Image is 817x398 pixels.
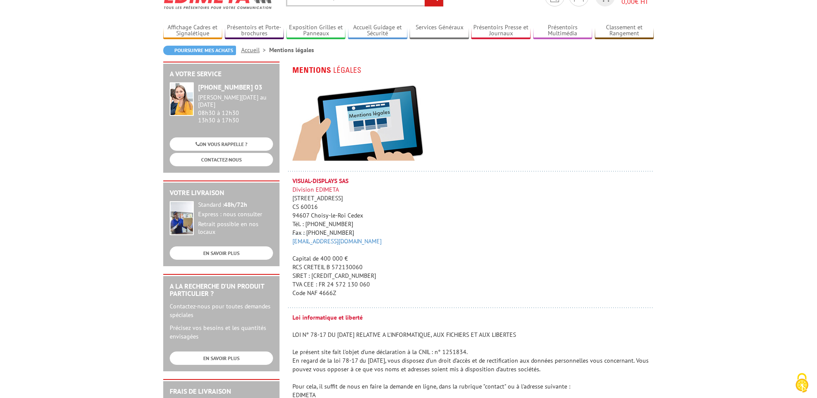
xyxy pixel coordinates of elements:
a: CONTACTEZ-NOUS [170,153,273,166]
a: Classement et Rangement [595,24,654,38]
div: 08h30 à 12h30 13h30 à 17h30 [198,94,273,124]
strong: [PHONE_NUMBER] 03 [198,83,262,91]
a: Accueil [241,46,269,54]
a: ON VOUS RAPPELLE ? [170,137,273,151]
a: Exposition Grilles et Panneaux [286,24,346,38]
p: [STREET_ADDRESS] CS 60016 94607 Choisy-le-Roi Cedex Capital de 400 000 € RCS CRETEIL B 572130060 ... [292,177,654,297]
a: [EMAIL_ADDRESS][DOMAIN_NAME] [292,237,382,245]
p: Précisez vos besoins et les quantités envisagées [170,323,273,341]
strong: VISUAL-DISPLAYS SAS [292,177,348,185]
strong: Loi informatique et liberté [292,314,363,321]
span: Tél. : [PHONE_NUMBER] Fax : [PHONE_NUMBER] [292,220,358,248]
span: Division EDIMETA [292,177,348,193]
li: Mentions légales [269,46,314,54]
a: Présentoirs Presse et Journaux [471,24,531,38]
div: Standard : [198,201,273,209]
strong: 48h/72h [224,201,247,208]
img: widget-livraison.jpg [170,201,194,235]
a: Accueil Guidage et Sécurité [348,24,407,38]
img: Cookies (fenêtre modale) [791,372,813,394]
a: Poursuivre mes achats [163,46,236,55]
div: Retrait possible en nos locaux [198,221,273,236]
a: Affichage Cadres et Signalétique [163,24,223,38]
button: Cookies (fenêtre modale) [787,369,817,398]
img: mentions-legales.jpg [292,84,424,161]
div: [PERSON_NAME][DATE] au [DATE] [198,94,273,109]
a: EN SAVOIR PLUS [170,246,273,260]
img: mentions_legales.gif [292,62,363,76]
a: Services Généraux [410,24,469,38]
a: EN SAVOIR PLUS [170,351,273,365]
p: Contactez-nous pour toutes demandes spéciales [170,302,273,319]
div: Express : nous consulter [198,211,273,218]
h2: Frais de Livraison [170,388,273,395]
a: Présentoirs Multimédia [533,24,593,38]
a: Présentoirs et Porte-brochures [225,24,284,38]
h2: Votre livraison [170,189,273,197]
h2: A votre service [170,70,273,78]
img: widget-service.jpg [170,82,194,116]
h2: A la recherche d'un produit particulier ? [170,283,273,298]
